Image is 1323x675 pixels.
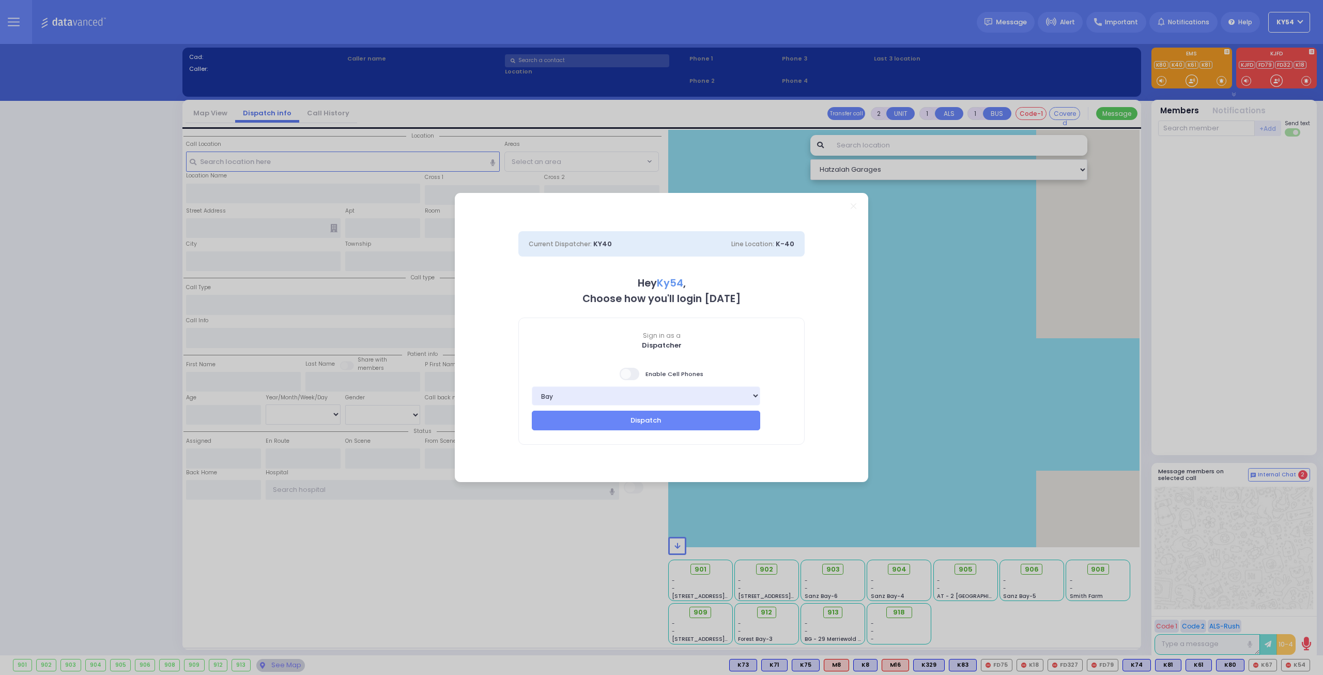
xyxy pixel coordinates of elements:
span: Line Location: [731,239,774,248]
button: Dispatch [532,411,760,430]
span: Ky54 [657,276,683,290]
b: Choose how you'll login [DATE] [582,292,741,306]
span: Sign in as a [519,331,804,340]
b: Hey , [638,276,686,290]
a: Close [851,203,856,209]
span: KY40 [593,239,612,249]
span: Current Dispatcher: [529,239,592,248]
span: K-40 [776,239,794,249]
b: Dispatcher [642,340,682,350]
span: Enable Cell Phones [620,367,703,381]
